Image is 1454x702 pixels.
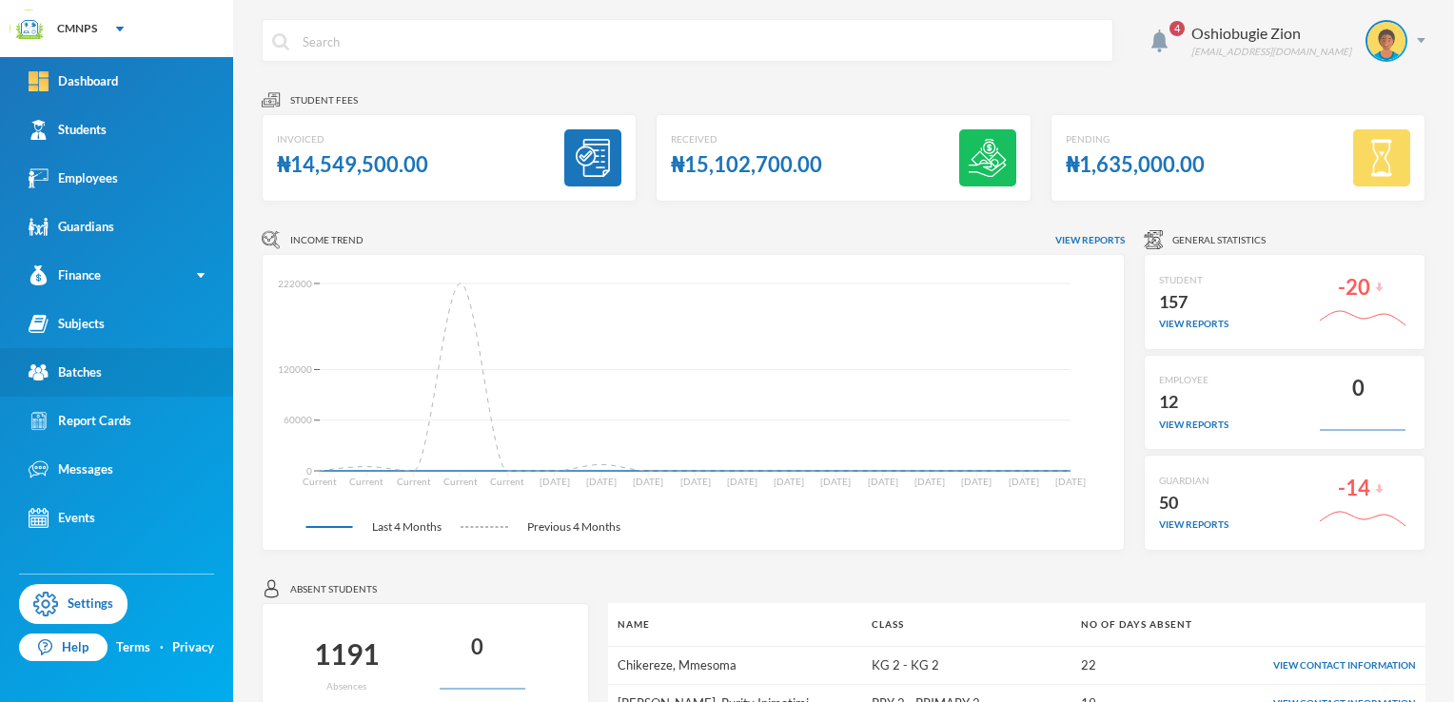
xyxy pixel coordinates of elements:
th: No of days absent [1071,603,1229,646]
div: CMNPS [57,20,97,37]
div: Absences [326,679,366,693]
div: Report Cards [29,411,131,431]
tspan: 120000 [278,363,312,375]
div: Invoiced [277,132,428,146]
div: -20 [1338,269,1370,306]
img: search [272,33,289,50]
img: logo [10,10,49,49]
tspan: [DATE] [1009,476,1039,487]
td: Chikereze, Mmesoma [608,646,862,685]
span: Income Trend [290,233,363,247]
th: Class [862,603,1071,646]
tspan: [DATE] [586,476,617,487]
tspan: Current [397,476,431,487]
tspan: [DATE] [961,476,992,487]
div: ₦1,635,000.00 [1066,146,1205,184]
tspan: Current [349,476,383,487]
tspan: Current [303,476,337,487]
a: Settings [19,584,128,624]
div: 50 [1159,488,1228,518]
div: 12 [1159,387,1228,418]
tspan: Current [443,476,478,487]
span: Student fees [290,93,358,107]
tspan: 0 [306,465,312,477]
tspan: [DATE] [540,476,570,487]
div: · [160,638,164,657]
tspan: [DATE] [1055,476,1086,487]
input: Search [301,20,1103,63]
div: 0 [1352,370,1365,407]
tspan: Current [490,476,524,487]
tspan: [DATE] [868,476,898,487]
td: KG 2 - KG 2 [862,646,1071,685]
div: Received [671,132,822,146]
div: ₦14,549,500.00 [277,146,428,184]
div: Subjects [29,314,105,334]
tspan: 222000 [278,278,312,289]
a: Help [19,634,108,662]
tspan: [DATE] [774,476,804,487]
div: view reports [1159,517,1228,532]
div: Oshiobugie Zion [1191,22,1351,45]
a: Pending₦1,635,000.00 [1051,114,1425,202]
div: Pending [1066,132,1205,146]
tspan: 60000 [284,414,312,425]
tspan: [DATE] [914,476,945,487]
div: ₦15,102,700.00 [671,146,822,184]
div: Guardians [29,217,114,237]
div: View Contact Information [1239,658,1416,673]
div: Finance [29,265,101,285]
div: 157 [1159,287,1228,318]
tspan: [DATE] [727,476,757,487]
span: 4 [1169,21,1185,36]
div: GUARDIAN [1159,474,1228,488]
img: STUDENT [1367,22,1405,60]
span: General Statistics [1172,233,1266,247]
div: [EMAIL_ADDRESS][DOMAIN_NAME] [1191,45,1351,59]
div: Dashboard [29,71,118,91]
span: View reports [1055,233,1125,247]
div: Employees [29,168,118,188]
div: 0 [471,629,483,666]
div: Students [29,120,107,140]
tspan: [DATE] [633,476,663,487]
div: EMPLOYEE [1159,373,1228,387]
a: Privacy [172,638,214,657]
div: Batches [29,362,102,382]
tspan: [DATE] [680,476,711,487]
div: view reports [1159,418,1228,432]
div: 1191 [314,629,379,679]
div: view reports [1159,317,1228,331]
span: Absent students [290,582,377,596]
span: Previous 4 Months [508,518,639,536]
div: -14 [1338,470,1370,507]
div: STUDENT [1159,273,1228,287]
div: Messages [29,459,113,479]
tspan: [DATE] [820,476,851,487]
a: Terms [116,638,150,657]
a: Invoiced₦14,549,500.00 [262,114,637,202]
td: 22 [1071,646,1229,685]
div: Events [29,508,95,528]
span: Last 4 Months [353,518,461,536]
th: Name [608,603,862,646]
